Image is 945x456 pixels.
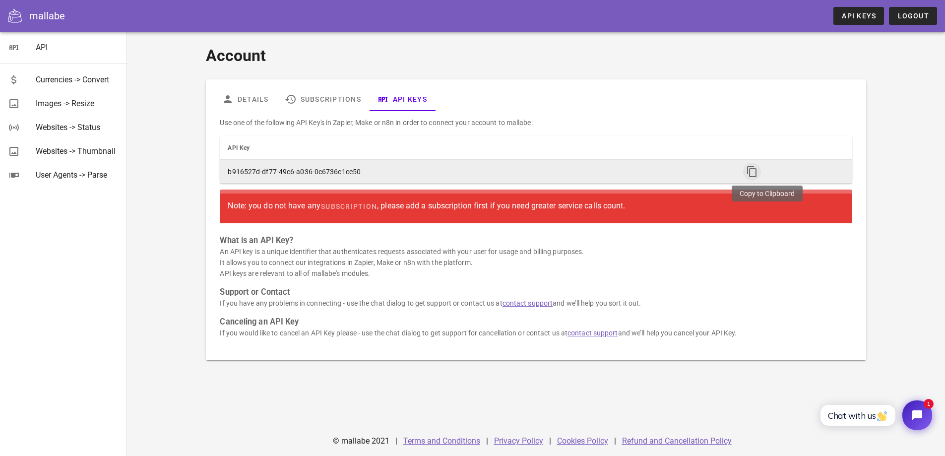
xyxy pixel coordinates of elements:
[567,329,618,337] a: contact support
[833,7,884,25] a: API Keys
[36,99,119,108] div: Images -> Resize
[897,12,929,20] span: Logout
[220,298,852,309] p: If you have any problems in connecting - use the chat dialog to get support or contact us at and ...
[206,44,866,67] h1: Account
[622,436,732,446] a: Refund and Cancellation Policy
[614,429,616,453] div: |
[220,246,852,279] p: An API key is a unique identifier that authenticates requests associated with your user for usage...
[220,327,852,338] p: If you would like to cancel an API Key please - use the chat dialog to get support for cancellati...
[36,43,119,52] div: API
[395,429,397,453] div: |
[29,8,65,23] div: mallabe
[320,202,377,210] span: subscription
[889,7,937,25] button: Logout
[36,123,119,132] div: Websites -> Status
[228,197,844,215] div: Note: you do not have any , please add a subscription first if you need greater service calls count.
[486,429,488,453] div: |
[810,392,941,439] iframe: Tidio Chat
[220,287,852,298] h3: Support or Contact
[503,299,553,307] a: contact support
[369,87,435,111] a: API Keys
[228,144,250,151] span: API Key
[214,87,277,111] a: Details
[320,197,377,215] a: subscription
[220,235,852,246] h3: What is an API Key?
[327,429,395,453] div: © mallabe 2021
[494,436,543,446] a: Privacy Policy
[549,429,551,453] div: |
[841,12,876,20] span: API Keys
[36,146,119,156] div: Websites -> Thumbnail
[557,436,608,446] a: Cookies Policy
[220,317,852,327] h3: Canceling an API Key
[36,170,119,180] div: User Agents -> Parse
[36,75,119,84] div: Currencies -> Convert
[220,136,735,160] th: API Key: Not sorted. Activate to sort ascending.
[403,436,480,446] a: Terms and Conditions
[220,117,852,128] p: Use one of the following API Key's in Zapier, Make or n8n in order to connect your account to mal...
[220,160,735,184] td: b916527d-df77-49c6-a036-0c6736c1ce50
[277,87,369,111] a: Subscriptions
